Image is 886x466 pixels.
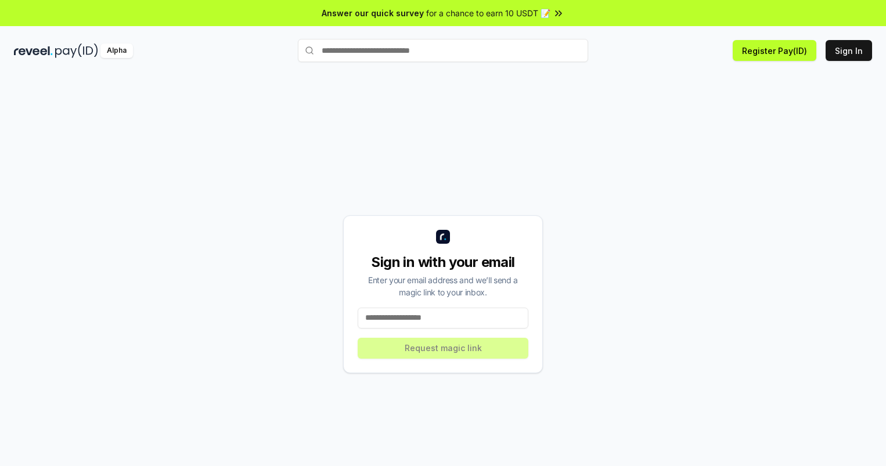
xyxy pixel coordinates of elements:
button: Sign In [826,40,872,61]
span: for a chance to earn 10 USDT 📝 [426,7,550,19]
img: logo_small [436,230,450,244]
div: Sign in with your email [358,253,528,272]
div: Alpha [100,44,133,58]
div: Enter your email address and we’ll send a magic link to your inbox. [358,274,528,298]
img: pay_id [55,44,98,58]
span: Answer our quick survey [322,7,424,19]
button: Register Pay(ID) [733,40,816,61]
img: reveel_dark [14,44,53,58]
